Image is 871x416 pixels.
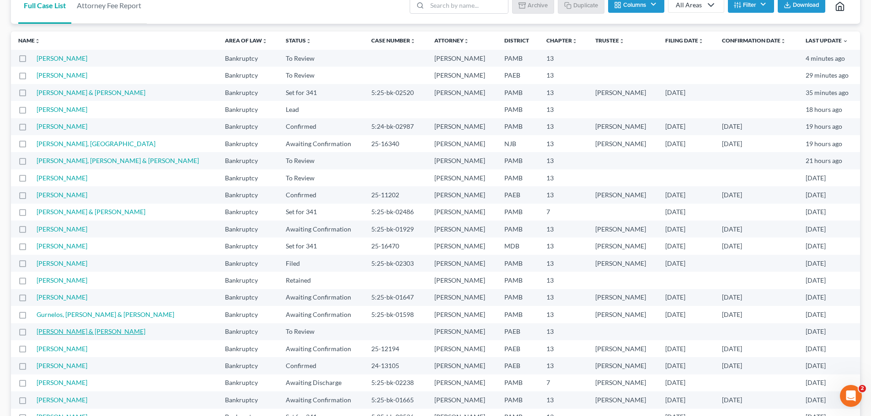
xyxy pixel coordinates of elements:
td: Bankruptcy [218,357,279,374]
td: Confirmed [278,118,364,135]
a: Case Numberunfold_more [371,37,416,44]
i: unfold_more [619,38,625,44]
td: [DATE] [658,340,715,357]
td: 13 [539,135,588,152]
td: PAMB [497,204,539,221]
td: [DATE] [715,221,799,237]
a: [PERSON_NAME] [37,105,87,113]
td: 13 [539,152,588,169]
td: 13 [539,272,588,289]
i: unfold_more [35,38,40,44]
iframe: Intercom live chat [840,385,862,407]
td: To Review [278,169,364,186]
td: 5:24-bk-02987 [364,118,427,135]
td: 5:25-bk-02238 [364,374,427,391]
td: [DATE] [658,391,715,408]
a: Gurnelos, [PERSON_NAME] & [PERSON_NAME] [37,311,174,318]
td: PAMB [497,255,539,272]
a: Nameunfold_more [18,37,40,44]
td: Bankruptcy [218,186,279,203]
th: District [497,32,539,50]
a: [PERSON_NAME] [37,362,87,369]
td: [PERSON_NAME] [588,391,658,408]
td: PAMB [497,289,539,306]
td: 13 [539,67,588,84]
td: [DATE] [658,135,715,152]
td: 13 [539,237,588,254]
td: [PERSON_NAME] [427,169,497,186]
td: Awaiting Confirmation [278,289,364,306]
span: Download [793,1,819,9]
a: Area of Lawunfold_more [225,37,267,44]
td: [DATE] [715,391,799,408]
td: To Review [278,152,364,169]
td: Bankruptcy [218,374,279,391]
td: 18 hours ago [798,101,860,118]
td: Set for 341 [278,237,364,254]
td: [PERSON_NAME] [427,204,497,221]
td: Bankruptcy [218,306,279,323]
td: 5:25-bk-01647 [364,289,427,306]
a: [PERSON_NAME] [37,122,87,130]
td: 5:25-bk-02303 [364,255,427,272]
td: Set for 341 [278,84,364,101]
td: Bankruptcy [218,135,279,152]
td: 25-16340 [364,135,427,152]
td: 5:25-bk-01665 [364,391,427,408]
td: [DATE] [798,237,860,254]
td: [DATE] [658,237,715,254]
div: All Areas [676,0,702,10]
td: 13 [539,169,588,186]
a: Confirmation Dateunfold_more [722,37,786,44]
td: 13 [539,84,588,101]
td: [PERSON_NAME] [588,135,658,152]
td: [DATE] [715,186,799,203]
td: Filed [278,255,364,272]
a: Filing Dateunfold_more [665,37,704,44]
a: Attorneyunfold_more [434,37,469,44]
a: Chapterunfold_more [546,37,577,44]
td: PAMB [497,152,539,169]
td: PAMB [497,84,539,101]
td: 19 hours ago [798,118,860,135]
td: Bankruptcy [218,152,279,169]
a: Trusteeunfold_more [595,37,625,44]
a: [PERSON_NAME] [37,242,87,250]
td: 5:25-bk-02520 [364,84,427,101]
td: [DATE] [658,186,715,203]
i: unfold_more [262,38,267,44]
a: [PERSON_NAME] [37,54,87,62]
td: [DATE] [658,374,715,391]
td: 13 [539,255,588,272]
i: unfold_more [572,38,577,44]
i: unfold_more [410,38,416,44]
td: [DATE] [658,84,715,101]
td: [DATE] [798,357,860,374]
td: Bankruptcy [218,101,279,118]
i: expand_more [843,38,848,44]
a: [PERSON_NAME] [37,225,87,233]
td: [DATE] [658,306,715,323]
td: [PERSON_NAME] [427,84,497,101]
td: [DATE] [658,289,715,306]
td: 5:25-bk-02486 [364,204,427,221]
td: 13 [539,340,588,357]
td: [PERSON_NAME] [588,374,658,391]
i: unfold_more [698,38,704,44]
td: [DATE] [658,255,715,272]
td: [DATE] [798,323,860,340]
td: NJB [497,135,539,152]
td: [DATE] [798,186,860,203]
td: [PERSON_NAME] [588,357,658,374]
a: [PERSON_NAME] [37,276,87,284]
td: 5:25-bk-01929 [364,221,427,237]
td: PAEB [497,67,539,84]
td: 13 [539,391,588,408]
td: 13 [539,323,588,340]
td: [DATE] [798,169,860,186]
td: [DATE] [658,118,715,135]
td: [PERSON_NAME] [427,374,497,391]
td: [DATE] [798,272,860,289]
a: [PERSON_NAME] [37,71,87,79]
td: [PERSON_NAME] [588,237,658,254]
